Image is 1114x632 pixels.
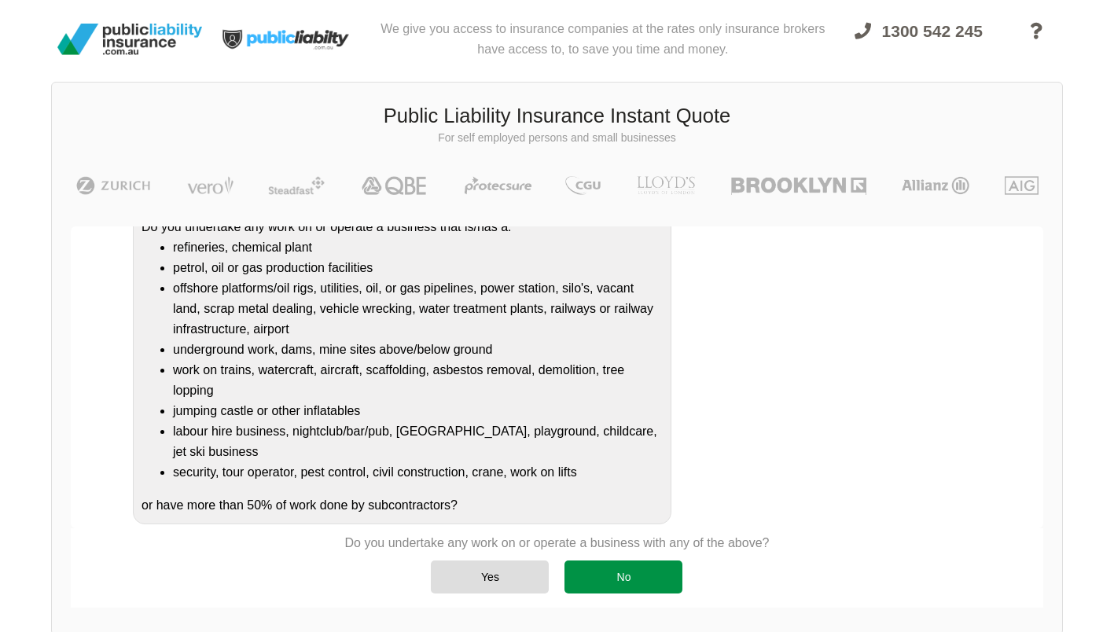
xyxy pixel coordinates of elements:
li: security, tour operator, pest control, civil construction, crane, work on lifts [173,462,663,483]
img: AIG | Public Liability Insurance [998,176,1045,195]
img: Steadfast | Public Liability Insurance [262,176,331,195]
img: Allianz | Public Liability Insurance [894,176,977,195]
li: petrol, oil or gas production facilities [173,258,663,278]
li: underground work, dams, mine sites above/below ground [173,340,663,360]
img: CGU | Public Liability Insurance [559,176,606,195]
img: Vero | Public Liability Insurance [180,176,241,195]
li: offshore platforms/oil rigs, utilities, oil, or gas pipelines, power station, silo's, vacant land... [173,278,663,340]
img: QBE | Public Liability Insurance [352,176,437,195]
img: LLOYD's | Public Liability Insurance [628,176,704,195]
img: Public Liability Insurance Light [208,6,366,72]
li: refineries, chemical plant [173,237,663,258]
div: Yes [431,560,549,593]
img: Zurich | Public Liability Insurance [69,176,158,195]
p: Do you undertake any work on or operate a business with any of the above? [345,535,770,552]
li: labour hire business, nightclub/bar/pub, [GEOGRAPHIC_DATA], playground, childcare, jet ski business [173,421,663,462]
div: No [564,560,682,593]
div: We give you access to insurance companies at the rates only insurance brokers have access to, to ... [366,6,840,72]
img: Brooklyn | Public Liability Insurance [725,176,872,195]
li: jumping castle or other inflatables [173,401,663,421]
img: Public Liability Insurance [51,17,208,61]
div: Do you undertake any work on or operate a business that is/has a: or have more than 50% of work d... [133,208,671,524]
span: 1300 542 245 [882,22,983,40]
a: 1300 542 245 [840,13,997,72]
img: Protecsure | Public Liability Insurance [458,176,538,195]
p: For self employed persons and small businesses [64,130,1050,146]
h3: Public Liability Insurance Instant Quote [64,102,1050,130]
li: work on trains, watercraft, aircraft, scaffolding, asbestos removal, demolition, tree lopping [173,360,663,401]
